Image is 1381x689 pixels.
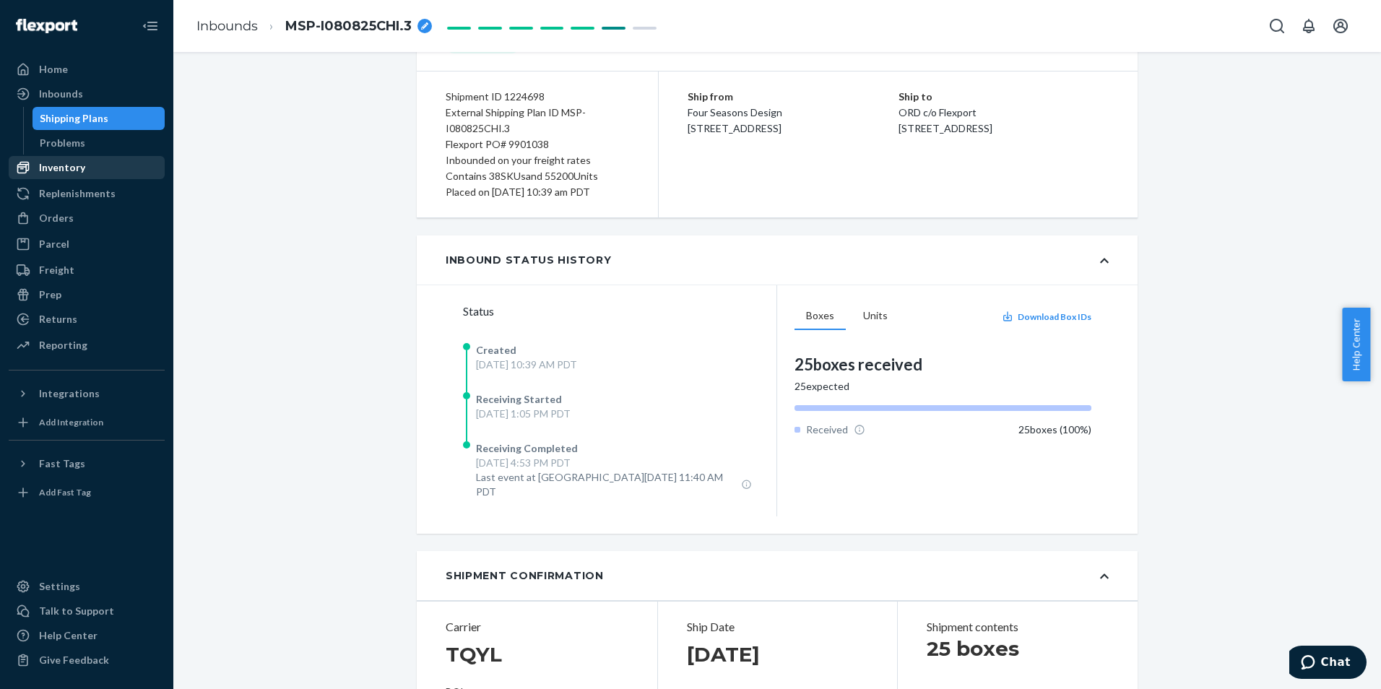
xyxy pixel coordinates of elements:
p: Carrier [446,619,628,636]
div: Add Fast Tag [39,486,91,498]
button: Fast Tags [9,452,165,475]
div: Received [795,422,865,437]
button: Integrations [9,382,165,405]
div: Contains 38 SKUs and 55200 Units [446,168,629,184]
div: Inbounded on your freight rates [446,152,629,168]
p: Ship Date [687,619,869,636]
a: Returns [9,308,165,331]
span: [STREET_ADDRESS] [899,122,992,134]
h1: 25 boxes [927,636,1109,662]
a: Settings [9,575,165,598]
a: Prep [9,283,165,306]
span: Four Seasons Design [STREET_ADDRESS] [688,106,782,134]
img: Flexport logo [16,19,77,33]
iframe: Opens a widget where you can chat to one of our agents [1289,646,1367,682]
h1: [DATE] [687,641,760,667]
div: Home [39,62,68,77]
div: Status [463,303,776,320]
a: Replenishments [9,182,165,205]
div: 25 expected [795,379,1091,394]
h1: TQYL [446,641,502,667]
div: Fast Tags [39,456,85,471]
div: Help Center [39,628,98,643]
div: [DATE] 4:53 PM PDT [476,456,752,470]
div: [DATE] 10:39 AM PDT [476,357,577,372]
a: Inbounds [9,82,165,105]
a: Shipping Plans [33,107,165,130]
div: 25 boxes ( 100 %) [1018,422,1091,437]
div: Problems [40,136,85,150]
a: Reporting [9,334,165,357]
p: ORD c/o Flexport [899,105,1109,121]
a: Home [9,58,165,81]
div: [DATE] 1:05 PM PDT [476,407,571,421]
h2: Report Purpose [22,95,325,121]
a: Add Fast Tag [9,481,165,504]
button: Give Feedback [9,649,165,672]
a: Help Center [9,624,165,647]
ol: breadcrumbs [185,5,443,48]
div: 25 boxes received [795,353,1091,376]
div: Reporting [39,338,87,352]
div: Flexport PO# 9901038 [446,136,629,152]
span: MSP-I080825CHI.3 [285,17,412,36]
div: Replenishments [39,186,116,201]
p: Shipment contents [927,619,1109,636]
div: Add Integration [39,416,103,428]
span: Last event at [GEOGRAPHIC_DATA][DATE] 11:40 AM PDT [476,470,735,499]
p: The purpose of this report is to [22,129,325,149]
div: Integrations [39,386,100,401]
a: Orders [9,207,165,230]
p: A seller creates shipping plans in Flexport Portal to send inventory to Flexport. Every shipping ... [22,316,325,503]
span: Created [476,344,516,356]
a: Inventory [9,156,165,179]
h2: Report Description [22,283,325,309]
div: Returns [39,312,77,326]
p: Ship to [899,89,1109,105]
div: Placed on [DATE] 10:39 am PDT [446,184,629,200]
p: Ship from [688,89,899,105]
span: Receiving Completed [476,442,578,454]
div: Talk to Support [39,604,114,618]
div: Inventory [39,160,85,175]
button: Open Search Box [1263,12,1291,40]
div: Orders [39,211,74,225]
button: Open account menu [1326,12,1355,40]
div: Inbound Status History [446,253,611,267]
button: Boxes [795,303,846,330]
div: 634 Inbounds - Shipping Plan Reconciliation Report [22,29,325,77]
button: Open notifications [1294,12,1323,40]
a: Parcel [9,233,165,256]
div: Freight [39,263,74,277]
button: Help Center [1342,308,1370,381]
button: Talk to Support [9,599,165,623]
li: enable the seller and Flexport to reconcile shipments, and [43,171,325,213]
span: Receiving Started [476,393,562,405]
button: Units [852,303,899,330]
div: Parcel [39,237,69,251]
li: serve as a source of truth on all shipment data for the seller at the time at which it's generated. [43,220,325,262]
div: External Shipping Plan ID MSP-I080825CHI.3 [446,105,629,136]
div: Shipping Plans [40,111,108,126]
button: Close Navigation [136,12,165,40]
div: Shipment Confirmation [446,568,604,583]
div: Settings [39,579,80,594]
div: Prep [39,287,61,302]
a: Inbounds [196,18,258,34]
button: Download Box IDs [1002,311,1091,323]
a: Problems [33,131,165,155]
div: Give Feedback [39,653,109,667]
div: Shipment ID 1224698 [446,89,629,105]
div: Inbounds [39,87,83,101]
a: Freight [9,259,165,282]
a: Add Integration [9,411,165,434]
